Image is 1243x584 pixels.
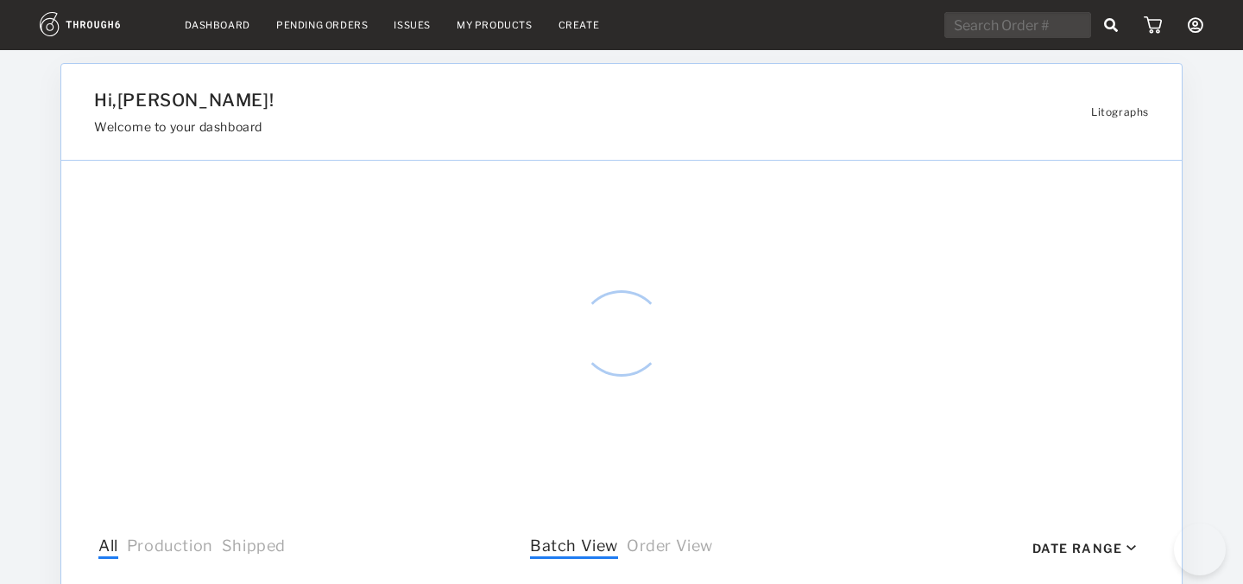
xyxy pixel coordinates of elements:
[1091,105,1149,118] span: Litographs
[94,119,971,134] h3: Welcome to your dashboard
[40,12,159,36] img: logo.1c10ca64.svg
[1032,541,1122,555] div: Date Range
[558,19,600,31] a: Create
[394,19,431,31] a: Issues
[185,19,250,31] a: Dashboard
[98,536,118,559] span: All
[1174,524,1226,575] iframe: Toggle Customer Support
[1144,16,1162,34] img: icon_cart.dab5cea1.svg
[276,19,368,31] a: Pending Orders
[457,19,533,31] a: My Products
[944,12,1091,38] input: Search Order #
[127,536,213,559] span: Production
[1126,545,1136,551] img: icon_caret_down_black.69fb8af9.svg
[530,536,618,559] span: Batch View
[222,536,286,559] span: Shipped
[94,90,971,111] h1: Hi, [PERSON_NAME] !
[627,536,713,559] span: Order View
